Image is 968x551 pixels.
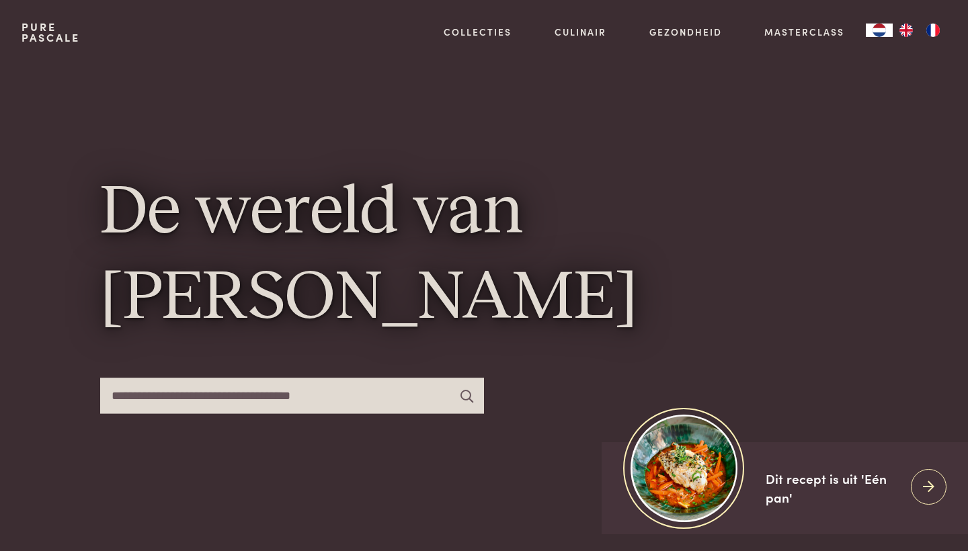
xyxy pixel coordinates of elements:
a: EN [893,24,920,37]
h1: De wereld van [PERSON_NAME] [100,171,868,342]
a: Collecties [444,25,512,39]
a: https://admin.purepascale.com/wp-content/uploads/2025/08/home_recept_link.jpg Dit recept is uit '... [602,442,968,534]
aside: Language selected: Nederlands [866,24,946,37]
ul: Language list [893,24,946,37]
a: Masterclass [764,25,844,39]
a: PurePascale [22,22,80,43]
div: Language [866,24,893,37]
div: Dit recept is uit 'Eén pan' [766,469,900,507]
a: Gezondheid [649,25,722,39]
a: NL [866,24,893,37]
a: Culinair [555,25,606,39]
img: https://admin.purepascale.com/wp-content/uploads/2025/08/home_recept_link.jpg [631,415,737,521]
a: FR [920,24,946,37]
